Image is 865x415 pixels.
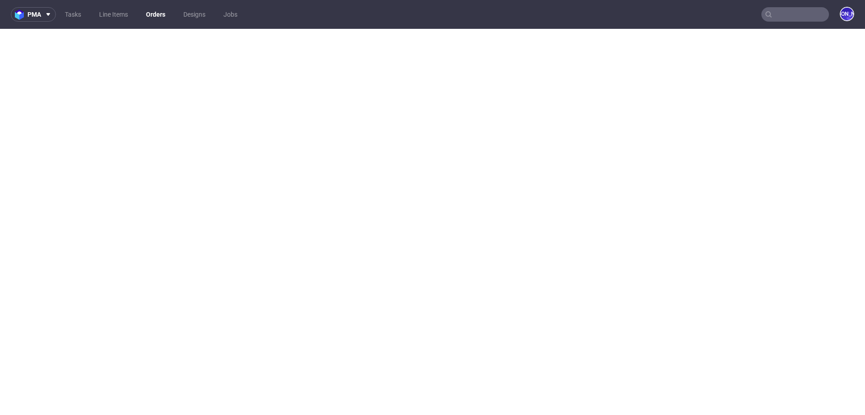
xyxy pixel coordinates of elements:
[178,7,211,22] a: Designs
[11,7,56,22] button: pma
[141,7,171,22] a: Orders
[218,7,243,22] a: Jobs
[59,7,86,22] a: Tasks
[15,9,27,20] img: logo
[27,11,41,18] span: pma
[94,7,133,22] a: Line Items
[841,8,853,20] figcaption: [PERSON_NAME]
